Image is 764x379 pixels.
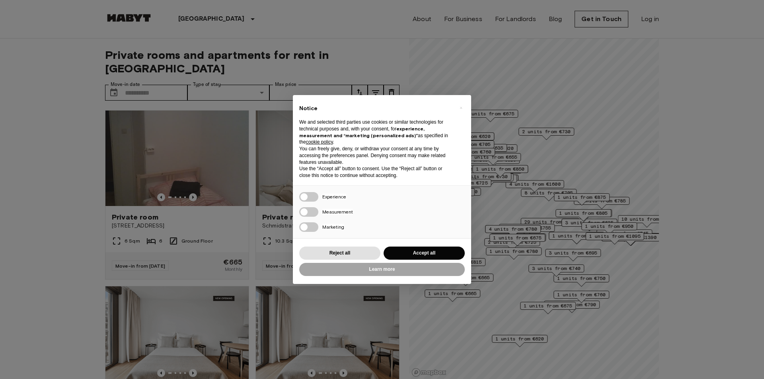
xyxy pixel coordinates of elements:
[306,139,333,145] a: cookie policy
[322,194,346,200] span: Experience
[299,165,452,179] p: Use the “Accept all” button to consent. Use the “Reject all” button or close this notice to conti...
[299,119,452,146] p: We and selected third parties use cookies or similar technologies for technical purposes and, wit...
[299,126,425,138] strong: experience, measurement and “marketing (personalized ads)”
[299,105,452,113] h2: Notice
[299,247,380,260] button: Reject all
[299,146,452,165] p: You can freely give, deny, or withdraw your consent at any time by accessing the preferences pane...
[322,209,353,215] span: Measurement
[299,263,465,276] button: Learn more
[460,103,462,113] span: ×
[454,101,467,114] button: Close this notice
[322,224,344,230] span: Marketing
[384,247,465,260] button: Accept all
